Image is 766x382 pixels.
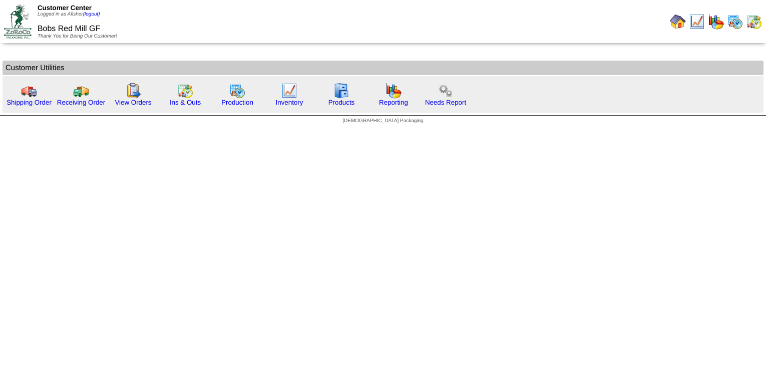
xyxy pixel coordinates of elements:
[670,14,686,30] img: home.gif
[281,83,297,99] img: line_graph.gif
[4,5,32,38] img: ZoRoCo_Logo(Green%26Foil)%20jpg.webp
[386,83,402,99] img: graph.gif
[115,99,151,106] a: View Orders
[379,99,408,106] a: Reporting
[57,99,105,106] a: Receiving Order
[276,99,303,106] a: Inventory
[7,99,52,106] a: Shipping Order
[328,99,355,106] a: Products
[38,25,100,33] span: Bobs Red Mill GF
[125,83,141,99] img: workorder.gif
[438,83,454,99] img: workflow.png
[727,14,743,30] img: calendarprod.gif
[21,83,37,99] img: truck.gif
[425,99,466,106] a: Needs Report
[342,118,423,124] span: [DEMOGRAPHIC_DATA] Packaging
[73,83,89,99] img: truck2.gif
[746,14,762,30] img: calendarinout.gif
[3,61,763,75] td: Customer Utilities
[177,83,193,99] img: calendarinout.gif
[689,14,705,30] img: line_graph.gif
[221,99,253,106] a: Production
[229,83,245,99] img: calendarprod.gif
[38,4,92,12] span: Customer Center
[38,12,100,17] span: Logged in as Afisher
[83,12,100,17] a: (logout)
[38,34,117,39] span: Thank You for Being Our Customer!
[170,99,201,106] a: Ins & Outs
[333,83,349,99] img: cabinet.gif
[708,14,724,30] img: graph.gif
